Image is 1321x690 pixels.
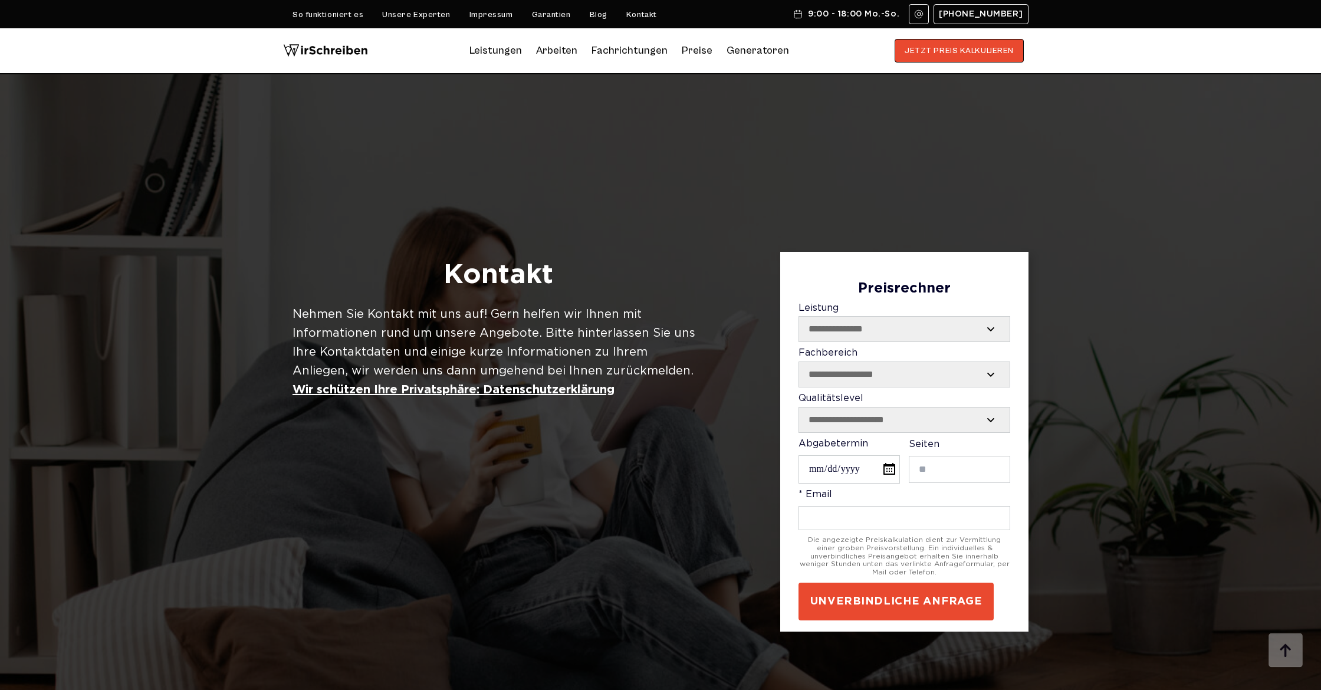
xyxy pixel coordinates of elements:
a: Preise [682,44,712,57]
img: Schedule [793,9,803,19]
a: Impressum [469,10,513,19]
span: UNVERBINDLICHE ANFRAGE [810,594,982,609]
div: Nehmen Sie Kontakt mit uns auf! Gern helfen wir Ihnen mit Informationen rund um unsere Angebote. ... [293,305,704,399]
input: Abgabetermin [798,455,900,483]
a: Garantien [532,10,571,19]
div: Die angezeigte Preiskalkulation dient zur Vermittlung einer groben Preisvorstellung. Ein individu... [798,536,1010,577]
a: Arbeiten [536,41,577,60]
a: Unsere Experten [382,10,450,19]
a: Generatoren [727,41,789,60]
h1: Kontakt [293,258,704,293]
a: Fachrichtungen [592,41,668,60]
span: [PHONE_NUMBER] [939,9,1023,19]
select: Qualitätslevel [799,408,1010,432]
form: Contact form [798,281,1010,620]
img: button top [1268,633,1303,669]
span: Seiten [909,440,939,449]
select: Leistung [799,317,1010,341]
a: Kontakt [626,10,657,19]
button: UNVERBINDLICHE ANFRAGE [798,583,994,620]
a: Blog [590,10,607,19]
label: Fachbereich [798,348,1010,387]
label: * Email [798,489,1010,530]
a: Leistungen [469,41,522,60]
label: Qualitätslevel [798,393,1010,433]
select: Fachbereich [799,362,1010,387]
div: Preisrechner [798,281,1010,297]
button: JETZT PREIS KALKULIEREN [895,39,1024,63]
label: Leistung [798,303,1010,343]
label: Abgabetermin [798,439,900,484]
a: So funktioniert es [293,10,363,19]
a: Wir schützen Ihre Privatsphäre: Datenschutzerklärung [293,380,615,399]
a: [PHONE_NUMBER] [934,4,1028,24]
input: * Email [798,506,1010,530]
img: Email [914,9,924,19]
img: logo wirschreiben [283,39,368,63]
span: 9:00 - 18:00 Mo.-So. [808,9,899,19]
